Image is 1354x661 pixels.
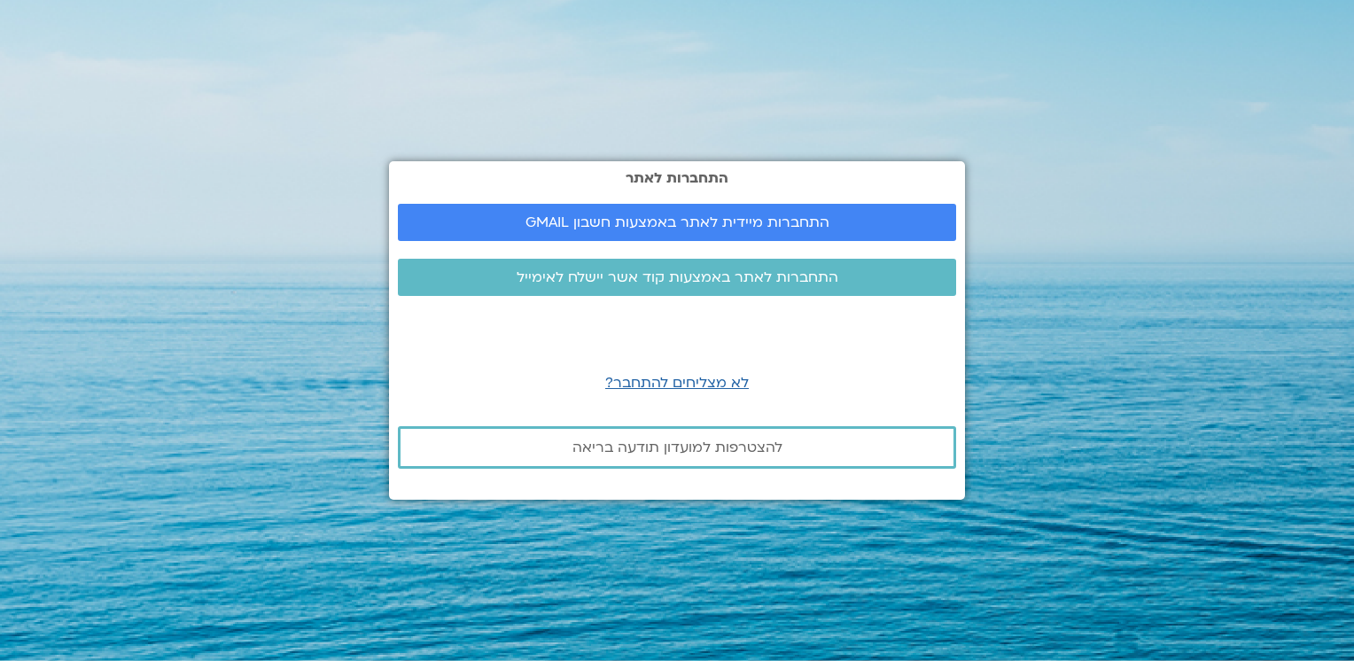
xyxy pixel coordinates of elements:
span: התחברות מיידית לאתר באמצעות חשבון GMAIL [525,214,829,230]
a: התחברות לאתר באמצעות קוד אשר יישלח לאימייל [398,259,956,296]
a: התחברות מיידית לאתר באמצעות חשבון GMAIL [398,204,956,241]
a: להצטרפות למועדון תודעה בריאה [398,426,956,469]
span: התחברות לאתר באמצעות קוד אשר יישלח לאימייל [517,269,838,285]
span: להצטרפות למועדון תודעה בריאה [572,439,782,455]
h2: התחברות לאתר [398,170,956,186]
a: לא מצליחים להתחבר? [605,373,749,393]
